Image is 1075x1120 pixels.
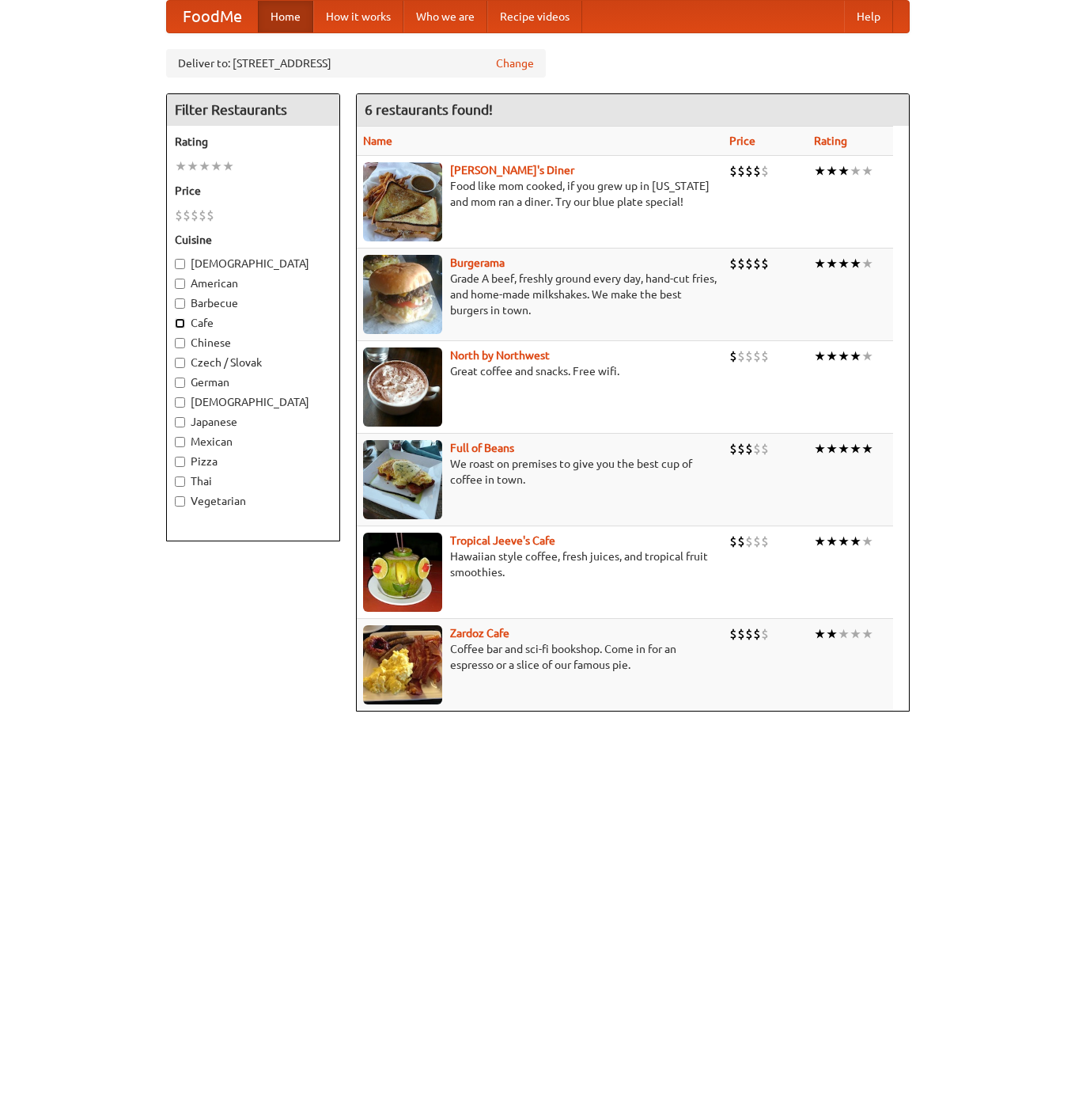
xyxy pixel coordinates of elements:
[363,135,392,147] a: Name
[175,454,331,469] label: Pizza
[175,207,183,224] li: $
[167,94,339,126] h4: Filter Restaurants
[850,533,861,550] li: ★
[199,207,206,224] li: $
[761,533,769,550] li: $
[363,162,442,241] img: sallys.jpg
[210,158,222,175] li: ★
[175,134,331,150] h5: Rating
[175,394,331,410] label: [DEMOGRAPHIC_DATA]
[761,162,769,180] li: $
[761,440,769,457] li: $
[729,533,737,550] li: $
[729,625,737,643] li: $
[175,295,331,311] label: Barbecue
[737,533,745,550] li: $
[365,102,493,117] ng-pluralize: 6 restaurants found!
[175,318,185,328] input: Cafe
[222,158,234,175] li: ★
[745,255,753,272] li: $
[175,378,185,388] input: German
[183,207,191,224] li: $
[761,255,769,272] li: $
[175,476,185,487] input: Thai
[745,162,753,180] li: $
[850,255,861,272] li: ★
[861,255,873,272] li: ★
[753,255,761,272] li: $
[363,363,717,379] p: Great coffee and snacks. Free wifi.
[450,349,550,362] b: North by Northwest
[363,271,717,318] p: Grade A beef, freshly ground every day, hand-cut fries, and home-made milkshakes. We make the bes...
[745,625,753,643] li: $
[761,625,769,643] li: $
[850,625,861,643] li: ★
[175,414,331,430] label: Japanese
[363,641,717,673] p: Coffee bar and sci-fi bookshop. Come in for an espresso or a slice of our famous pie.
[745,347,753,365] li: $
[403,1,487,32] a: Who we are
[175,397,185,408] input: [DEMOGRAPHIC_DATA]
[850,347,861,365] li: ★
[861,625,873,643] li: ★
[814,135,847,147] a: Rating
[175,315,331,331] label: Cafe
[753,533,761,550] li: $
[826,162,838,180] li: ★
[826,440,838,457] li: ★
[838,347,850,365] li: ★
[450,256,505,269] b: Burgerama
[450,164,574,177] a: [PERSON_NAME]'s Diner
[729,135,755,147] a: Price
[814,625,826,643] li: ★
[175,473,331,489] label: Thai
[838,533,850,550] li: ★
[258,1,313,32] a: Home
[861,347,873,365] li: ★
[450,442,514,454] a: Full of Beans
[175,338,185,348] input: Chinese
[175,417,185,427] input: Japanese
[313,1,403,32] a: How it works
[814,347,826,365] li: ★
[753,347,761,365] li: $
[729,440,737,457] li: $
[838,255,850,272] li: ★
[175,374,331,390] label: German
[745,440,753,457] li: $
[450,534,555,547] a: Tropical Jeeve's Cafe
[175,183,331,199] h5: Price
[187,158,199,175] li: ★
[826,625,838,643] li: ★
[175,275,331,291] label: American
[175,335,331,351] label: Chinese
[175,355,331,370] label: Czech / Slovak
[175,457,185,467] input: Pizza
[363,178,717,210] p: Food like mom cooked, if you grew up in [US_STATE] and mom ran a diner. Try our blue plate special!
[175,434,331,450] label: Mexican
[729,162,737,180] li: $
[191,207,199,224] li: $
[363,440,442,519] img: beans.jpg
[737,625,745,643] li: $
[363,456,717,488] p: We roast on premises to give you the best cup of coffee in town.
[745,533,753,550] li: $
[814,440,826,457] li: ★
[487,1,582,32] a: Recipe videos
[496,55,534,71] a: Change
[363,549,717,580] p: Hawaiian style coffee, fresh juices, and tropical fruit smoothies.
[737,255,745,272] li: $
[814,162,826,180] li: ★
[363,255,442,334] img: burgerama.jpg
[363,347,442,427] img: north.jpg
[175,232,331,248] h5: Cuisine
[814,533,826,550] li: ★
[838,440,850,457] li: ★
[199,158,210,175] li: ★
[826,533,838,550] li: ★
[450,627,509,640] a: Zardoz Cafe
[844,1,893,32] a: Help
